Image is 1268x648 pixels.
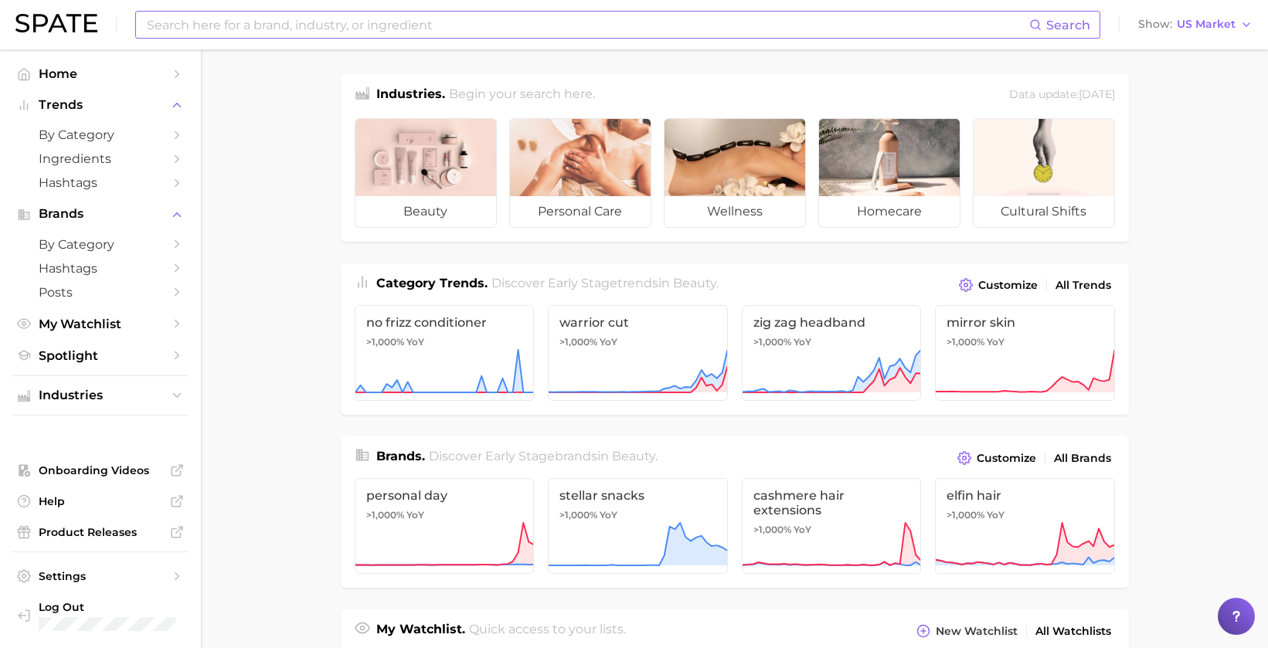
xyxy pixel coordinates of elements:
[12,312,189,336] a: My Watchlist
[936,625,1018,638] span: New Watchlist
[935,478,1115,574] a: elfin hair>1,000% YoY
[742,478,922,574] a: cashmere hair extensions>1,000% YoY
[12,459,189,482] a: Onboarding Videos
[12,521,189,544] a: Product Releases
[12,232,189,256] a: by Category
[12,93,189,117] button: Trends
[947,336,984,348] span: >1,000%
[39,388,162,402] span: Industries
[355,118,497,228] a: beauty
[977,452,1036,465] span: Customize
[935,305,1115,401] a: mirror skin>1,000% YoY
[366,315,523,330] span: no frizz conditioner
[1052,275,1115,296] a: All Trends
[818,118,960,228] a: homecare
[794,524,811,536] span: YoY
[491,276,719,290] span: Discover Early Stage trends in .
[12,202,189,226] button: Brands
[1177,20,1236,29] span: US Market
[39,600,200,614] span: Log Out
[12,147,189,171] a: Ingredients
[955,274,1041,296] button: Customize
[600,336,617,348] span: YoY
[665,196,805,227] span: wellness
[510,196,651,227] span: personal care
[39,175,162,190] span: Hashtags
[794,336,811,348] span: YoY
[559,336,597,348] span: >1,000%
[1138,20,1172,29] span: Show
[39,98,162,112] span: Trends
[39,525,162,539] span: Product Releases
[1035,625,1111,638] span: All Watchlists
[39,494,162,508] span: Help
[39,66,162,81] span: Home
[39,261,162,276] span: Hashtags
[406,336,424,348] span: YoY
[913,620,1021,642] button: New Watchlist
[600,509,617,521] span: YoY
[355,478,535,574] a: personal day>1,000% YoY
[366,509,404,521] span: >1,000%
[376,449,425,463] span: Brands .
[753,488,910,517] span: cashmere hair extensions
[987,336,1005,348] span: YoY
[753,524,791,535] span: >1,000%
[1009,85,1115,106] div: Data update: [DATE]
[406,509,424,521] span: YoY
[742,305,922,401] a: zig zag headband>1,000% YoY
[1056,279,1111,292] span: All Trends
[753,315,910,330] span: zig zag headband
[15,14,97,32] img: SPATE
[12,565,189,588] a: Settings
[449,85,595,106] h2: Begin your search here.
[39,569,162,583] span: Settings
[429,449,658,463] span: Discover Early Stage brands in .
[947,509,984,521] span: >1,000%
[12,490,189,513] a: Help
[1050,448,1115,469] a: All Brands
[974,196,1114,227] span: cultural shifts
[559,509,597,521] span: >1,000%
[954,447,1039,469] button: Customize
[12,171,189,195] a: Hashtags
[973,118,1115,228] a: cultural shifts
[376,85,445,106] h1: Industries.
[559,488,716,503] span: stellar snacks
[819,196,960,227] span: homecare
[355,196,496,227] span: beauty
[12,384,189,407] button: Industries
[559,315,716,330] span: warrior cut
[12,62,189,86] a: Home
[39,285,162,300] span: Posts
[39,207,162,221] span: Brands
[12,280,189,304] a: Posts
[947,488,1103,503] span: elfin hair
[753,336,791,348] span: >1,000%
[978,279,1038,292] span: Customize
[509,118,651,228] a: personal care
[366,488,523,503] span: personal day
[947,315,1103,330] span: mirror skin
[39,237,162,252] span: by Category
[469,620,626,642] h2: Quick access to your lists.
[548,305,728,401] a: warrior cut>1,000% YoY
[987,509,1005,521] span: YoY
[548,478,728,574] a: stellar snacks>1,000% YoY
[664,118,806,228] a: wellness
[39,317,162,331] span: My Watchlist
[145,12,1029,38] input: Search here for a brand, industry, or ingredient
[12,123,189,147] a: by Category
[12,595,189,636] a: Log out. Currently logged in with e-mail m-usarzewicz@aiibeauty.com.
[1054,452,1111,465] span: All Brands
[1134,15,1256,35] button: ShowUS Market
[376,276,488,290] span: Category Trends .
[39,463,162,477] span: Onboarding Videos
[12,256,189,280] a: Hashtags
[376,620,465,642] h1: My Watchlist.
[39,127,162,142] span: by Category
[1032,621,1115,642] a: All Watchlists
[39,151,162,166] span: Ingredients
[355,305,535,401] a: no frizz conditioner>1,000% YoY
[366,336,404,348] span: >1,000%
